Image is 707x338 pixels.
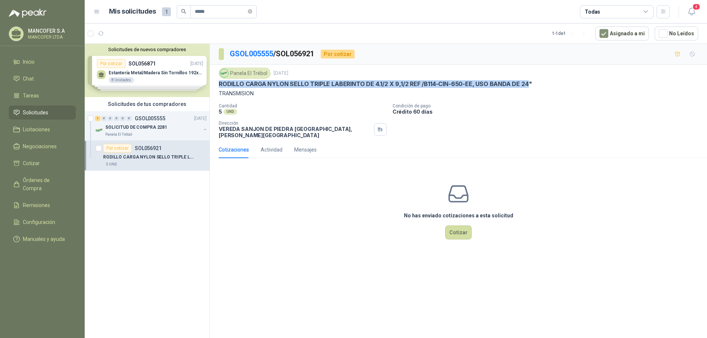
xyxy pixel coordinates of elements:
p: Panela El Trébol [105,132,132,138]
img: Logo peakr [9,9,46,18]
p: RODILLO CARGA NYLON SELLO TRIPLE LABERINTO DE 4.1/2 X 9,1/2 REF /B114-CIN-650-EE, USO BANDA DE 24" [219,80,532,88]
h3: No has enviado cotizaciones a esta solicitud [404,211,513,220]
a: Manuales y ayuda [9,232,76,246]
span: Inicio [23,58,35,66]
p: Dirección [219,121,371,126]
p: TRANSMISION [219,89,698,97]
div: 0 [108,116,113,121]
a: Remisiones [9,198,76,212]
p: [DATE] [274,70,288,77]
span: search [181,9,186,14]
a: Por cotizarSOL056921RODILLO CARGA NYLON SELLO TRIPLE LABERINTO DE 4.1/2 X 9,1/2 REF /B114-CIN-650... [85,141,210,171]
a: Negociaciones [9,139,76,153]
a: Licitaciones [9,122,76,136]
div: 0 [114,116,119,121]
span: close-circle [248,8,252,15]
span: Cotizar [23,159,40,167]
a: Órdenes de Compra [9,173,76,195]
p: SOL056921 [135,146,162,151]
p: MANCOFER LTDA [28,35,74,39]
div: Mensajes [294,146,317,154]
div: 1 [95,116,101,121]
div: Panela El Trébol [219,68,271,79]
span: close-circle [248,9,252,14]
div: 1 - 1 de 1 [552,28,590,39]
span: Configuración [23,218,55,226]
div: 5 UND [103,161,120,167]
span: Remisiones [23,201,50,209]
p: / SOL056921 [230,48,315,60]
div: UND [224,109,237,115]
div: Actividad [261,146,282,154]
span: 4 [692,3,700,10]
div: Solicitudes de nuevos compradoresPor cotizarSOL056871[DATE] Estantería Metal/Madera Sin Tornillos... [85,44,210,97]
p: [DATE] [194,115,207,122]
div: Cotizaciones [219,146,249,154]
button: No Leídos [655,26,698,40]
a: Inicio [9,55,76,69]
span: Solicitudes [23,108,48,117]
div: 0 [120,116,126,121]
span: Órdenes de Compra [23,176,69,192]
a: Configuración [9,215,76,229]
img: Company Logo [220,69,228,77]
span: Manuales y ayuda [23,235,65,243]
button: Solicitudes de nuevos compradores [88,47,207,52]
a: GSOL005555 [230,49,273,58]
p: SOLICITUD DE COMPRA 2281 [105,124,167,131]
div: Todas [585,8,600,16]
img: Company Logo [95,126,104,135]
div: Solicitudes de tus compradores [85,97,210,111]
button: Cotizar [445,225,472,239]
div: 0 [126,116,132,121]
p: Condición de pago [393,103,704,108]
div: Por cotizar [103,144,132,153]
a: 1 0 0 0 0 0 GSOL005555[DATE] Company LogoSOLICITUD DE COMPRA 2281Panela El Trébol [95,114,208,138]
a: Solicitudes [9,106,76,120]
span: Chat [23,75,34,83]
span: Tareas [23,92,39,100]
h1: Mis solicitudes [109,6,156,17]
button: 4 [685,5,698,18]
p: Crédito 60 días [393,108,704,115]
div: 0 [101,116,107,121]
a: Chat [9,72,76,86]
p: Cantidad [219,103,387,108]
a: Tareas [9,89,76,103]
p: GSOL005555 [135,116,165,121]
a: Cotizar [9,156,76,170]
p: VEREDA SANJON DE PIEDRA [GEOGRAPHIC_DATA] , [PERSON_NAME][GEOGRAPHIC_DATA] [219,126,371,138]
p: RODILLO CARGA NYLON SELLO TRIPLE LABERINTO DE 4.1/2 X 9,1/2 REF /B114-CIN-650-EE, USO BANDA DE 24" [103,154,195,161]
p: MANCOFER S.A [28,28,74,33]
span: 1 [162,7,171,16]
span: Licitaciones [23,125,50,134]
span: Negociaciones [23,142,57,150]
button: Asignado a mi [595,26,649,40]
p: 5 [219,108,222,115]
div: Por cotizar [321,50,355,58]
